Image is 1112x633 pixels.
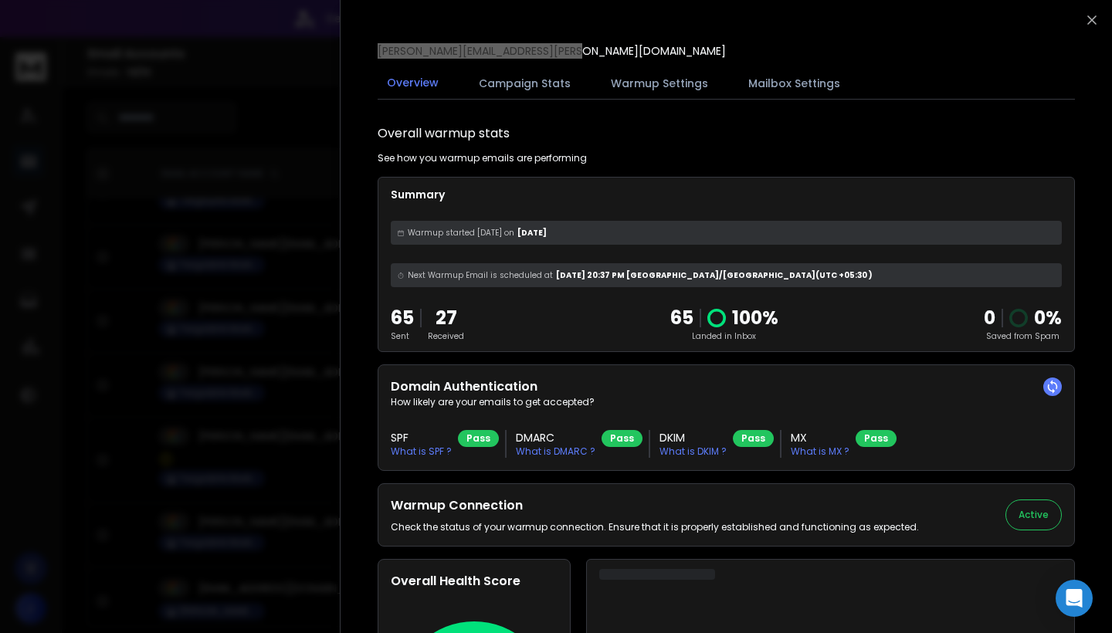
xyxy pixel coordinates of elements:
[516,430,595,445] h3: DMARC
[391,496,919,515] h2: Warmup Connection
[984,305,995,330] strong: 0
[391,221,1062,245] div: [DATE]
[391,263,1062,287] div: [DATE] 20:37 PM [GEOGRAPHIC_DATA]/[GEOGRAPHIC_DATA] (UTC +05:30 )
[791,430,849,445] h3: MX
[1005,499,1062,530] button: Active
[458,430,499,447] div: Pass
[391,187,1062,202] p: Summary
[408,269,553,281] span: Next Warmup Email is scheduled at
[516,445,595,458] p: What is DMARC ?
[391,330,414,342] p: Sent
[378,124,510,143] h1: Overall warmup stats
[739,66,849,100] button: Mailbox Settings
[602,66,717,100] button: Warmup Settings
[391,377,1062,396] h2: Domain Authentication
[856,430,897,447] div: Pass
[732,306,778,330] p: 100 %
[659,445,727,458] p: What is DKIM ?
[602,430,642,447] div: Pass
[791,445,849,458] p: What is MX ?
[408,227,514,239] span: Warmup started [DATE] on
[1034,306,1062,330] p: 0 %
[470,66,580,100] button: Campaign Stats
[984,330,1062,342] p: Saved from Spam
[391,521,919,533] p: Check the status of your warmup connection. Ensure that it is properly established and functionin...
[378,152,587,164] p: See how you warmup emails are performing
[1056,580,1093,617] div: Open Intercom Messenger
[659,430,727,445] h3: DKIM
[391,572,558,591] h2: Overall Health Score
[391,396,1062,408] p: How likely are your emails to get accepted?
[670,330,778,342] p: Landed in Inbox
[428,330,464,342] p: Received
[391,430,452,445] h3: SPF
[391,445,452,458] p: What is SPF ?
[378,43,726,59] p: [PERSON_NAME][EMAIL_ADDRESS][PERSON_NAME][DOMAIN_NAME]
[670,306,693,330] p: 65
[428,306,464,330] p: 27
[378,66,448,101] button: Overview
[733,430,774,447] div: Pass
[391,306,414,330] p: 65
